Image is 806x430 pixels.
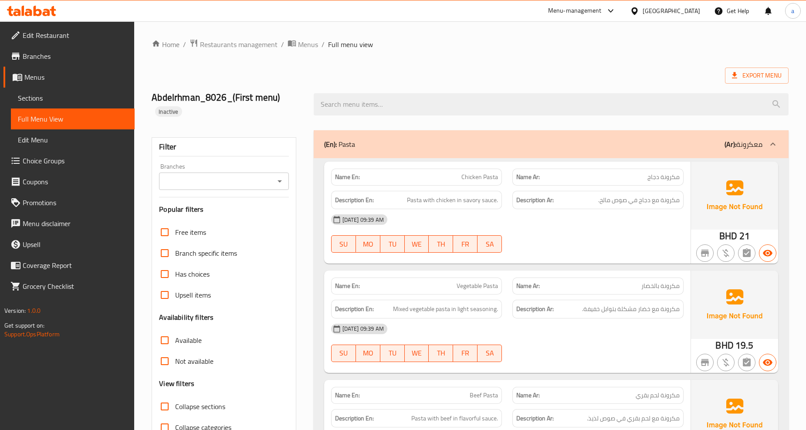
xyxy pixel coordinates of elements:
[717,354,735,371] button: Purchased item
[429,235,453,253] button: TH
[23,218,128,229] span: Menu disclaimer
[461,173,498,182] span: Chicken Pasta
[3,213,135,234] a: Menu disclaimer
[23,51,128,61] span: Branches
[23,281,128,291] span: Grocery Checklist
[175,335,202,345] span: Available
[738,354,755,371] button: Not has choices
[4,320,44,331] span: Get support on:
[598,195,680,206] span: مكرونة مع دجاج في صوص مالح.
[18,135,128,145] span: Edit Menu
[331,235,356,253] button: SU
[175,227,206,237] span: Free items
[335,281,360,291] strong: Name En:
[384,347,401,359] span: TU
[470,391,498,400] span: Beef Pasta
[356,345,380,362] button: MO
[516,304,554,315] strong: Description Ar:
[516,413,554,424] strong: Description Ar:
[587,413,680,424] span: مكرونة مع لحم بقري في صوص لذيذ.
[27,305,41,316] span: 1.0.0
[200,39,278,50] span: Restaurants management
[335,304,374,315] strong: Description En:
[457,281,498,291] span: Vegetable Pasta
[647,173,680,182] span: مكرونة دجاج
[183,39,186,50] li: /
[335,413,374,424] strong: Description En:
[516,195,554,206] strong: Description Ar:
[328,39,373,50] span: Full menu view
[274,175,286,187] button: Open
[18,93,128,103] span: Sections
[380,345,405,362] button: TU
[24,72,128,82] span: Menus
[481,347,498,359] span: SA
[696,354,714,371] button: Not branch specific item
[324,139,355,149] p: Pasta
[453,235,478,253] button: FR
[384,238,401,251] span: TU
[152,91,303,117] h2: Abdelrhman_8026_(First menu)
[429,345,453,362] button: TH
[432,347,450,359] span: TH
[636,391,680,400] span: مكرونة لحم بقري
[152,39,179,50] a: Home
[3,150,135,171] a: Choice Groups
[335,195,374,206] strong: Description En:
[481,238,498,251] span: SA
[380,235,405,253] button: TU
[3,171,135,192] a: Coupons
[288,39,318,50] a: Menus
[159,204,288,214] h3: Popular filters
[738,244,755,262] button: Not has choices
[691,271,778,339] img: Ae5nvW7+0k+MAAAAAElFTkSuQmCC
[3,46,135,67] a: Branches
[643,6,700,16] div: [GEOGRAPHIC_DATA]
[152,39,789,50] nav: breadcrumb
[3,25,135,46] a: Edit Restaurant
[582,304,680,315] span: مكرونة مع خضار مشكلة بتوابل خفيفة.
[23,197,128,208] span: Promotions
[478,345,502,362] button: SA
[3,276,135,297] a: Grocery Checklist
[4,328,60,340] a: Support.OpsPlatform
[739,227,750,244] span: 21
[432,238,450,251] span: TH
[331,345,356,362] button: SU
[457,238,474,251] span: FR
[3,192,135,213] a: Promotions
[516,391,540,400] strong: Name Ar:
[159,138,288,156] div: Filter
[4,305,26,316] span: Version:
[408,347,426,359] span: WE
[324,138,337,151] b: (En):
[407,195,498,206] span: Pasta with chicken in savory sauce.
[175,356,213,366] span: Not available
[175,269,210,279] span: Has choices
[159,379,194,389] h3: View filters
[322,39,325,50] li: /
[356,235,380,253] button: MO
[11,129,135,150] a: Edit Menu
[405,235,429,253] button: WE
[11,108,135,129] a: Full Menu View
[281,39,284,50] li: /
[335,238,352,251] span: SU
[719,227,737,244] span: BHD
[335,347,352,359] span: SU
[478,235,502,253] button: SA
[516,173,540,182] strong: Name Ar:
[457,347,474,359] span: FR
[453,345,478,362] button: FR
[717,244,735,262] button: Purchased item
[298,39,318,50] span: Menus
[3,255,135,276] a: Coverage Report
[175,290,211,300] span: Upsell items
[314,130,789,158] div: (En): Pasta(Ar):معكرونة
[791,6,794,16] span: a
[405,345,429,362] button: WE
[725,68,789,84] span: Export Menu
[759,244,776,262] button: Available
[3,234,135,255] a: Upsell
[408,238,426,251] span: WE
